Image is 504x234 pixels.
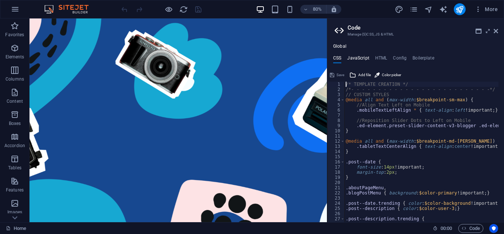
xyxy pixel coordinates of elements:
img: Editor Logo [42,5,98,14]
h4: Boilerplate [412,55,434,64]
h4: CSS [333,55,341,64]
h4: HTML [375,55,387,64]
button: design [395,5,404,14]
button: navigator [424,5,433,14]
div: 16 [328,159,345,165]
i: AI Writer [439,5,448,14]
i: Publish [455,5,464,14]
p: Accordion [4,143,25,149]
div: 11 [328,133,345,139]
h4: JavaScript [347,55,369,64]
a: Click to cancel selection. Double-click to open Pages [6,224,26,233]
div: 10 [328,128,345,133]
div: 28 [328,221,345,227]
div: 18 [328,170,345,175]
span: More [474,6,498,13]
div: 17 [328,165,345,170]
button: text_generator [439,5,448,14]
button: More [472,3,501,15]
p: Columns [6,76,24,82]
div: 3 [328,92,345,97]
div: 14 [328,149,345,154]
div: 12 [328,139,345,144]
div: 20 [328,180,345,185]
div: 1 [328,82,345,87]
button: Code [458,224,483,233]
button: pages [410,5,418,14]
div: 2 [328,87,345,92]
div: 26 [328,211,345,216]
div: 13 [328,144,345,149]
p: Features [6,187,24,193]
p: Favorites [5,32,24,38]
i: On resize automatically adjust zoom level to fit chosen device. [331,6,337,13]
span: Color picker [382,71,401,79]
span: Add file [358,71,371,79]
h2: Code [348,24,498,31]
i: Pages (Ctrl+Alt+S) [410,5,418,14]
span: 00 00 [441,224,452,233]
h4: Global [333,44,346,50]
h4: Config [393,55,407,64]
div: 24 [328,201,345,206]
div: 25 [328,206,345,211]
div: 19 [328,175,345,180]
i: Navigator [424,5,433,14]
div: 22 [328,190,345,196]
button: Add file [348,71,372,79]
div: 8 [328,118,345,123]
h3: Manage (S)CSS, JS & HTML [348,31,483,38]
button: publish [454,3,466,15]
div: 4 [328,97,345,102]
button: 80% [300,5,327,14]
h6: 80% [311,5,323,14]
p: Images [7,209,23,215]
div: 23 [328,196,345,201]
p: Boxes [9,121,21,126]
p: Elements [6,54,24,60]
span: : [446,225,447,231]
button: Click here to leave preview mode and continue editing [164,5,173,14]
button: reload [179,5,188,14]
p: Content [7,98,23,104]
div: 5 [328,102,345,108]
div: 7 [328,113,345,118]
div: 9 [328,123,345,128]
div: 15 [328,154,345,159]
div: 27 [328,216,345,221]
p: Tables [8,165,21,171]
button: Usercentrics [489,224,498,233]
div: 6 [328,108,345,113]
button: Color picker [373,71,402,79]
div: 21 [328,185,345,190]
i: Reload page [179,5,188,14]
span: Code [462,224,480,233]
